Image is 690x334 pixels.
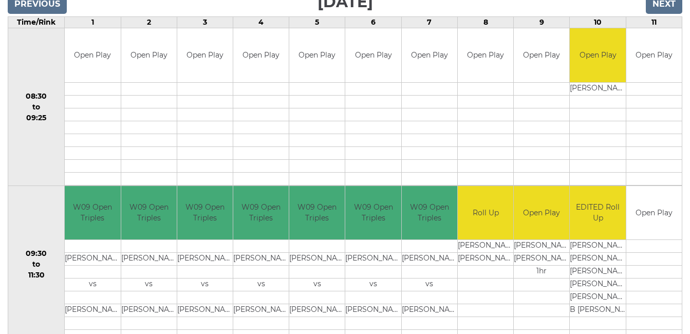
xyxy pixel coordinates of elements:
td: [PERSON_NAME] [177,253,233,266]
td: [PERSON_NAME] [345,253,401,266]
td: EDITED Roll Up [570,186,625,240]
td: [PERSON_NAME] [570,266,625,279]
td: vs [65,279,120,291]
td: Time/Rink [8,17,65,28]
td: W09 Open Triples [233,186,289,240]
td: Open Play [514,186,569,240]
td: 10 [570,17,626,28]
td: 8 [457,17,513,28]
td: vs [289,279,345,291]
td: [PERSON_NAME] [514,240,569,253]
td: [PERSON_NAME] [233,253,289,266]
td: [PERSON_NAME] [570,82,625,95]
td: [PERSON_NAME] [289,304,345,317]
td: vs [345,279,401,291]
td: Open Play [402,28,457,82]
td: Open Play [65,28,120,82]
td: 08:30 to 09:25 [8,28,65,186]
td: 5 [289,17,345,28]
td: 4 [233,17,289,28]
td: [PERSON_NAME] [345,304,401,317]
td: W09 Open Triples [402,186,457,240]
td: Open Play [514,28,569,82]
td: W09 Open Triples [121,186,177,240]
td: [PERSON_NAME] [570,291,625,304]
td: 1hr [514,266,569,279]
td: 1 [65,17,121,28]
td: 9 [514,17,570,28]
td: vs [233,279,289,291]
td: [PERSON_NAME] [121,253,177,266]
td: W09 Open Triples [65,186,120,240]
td: [PERSON_NAME] [458,240,513,253]
td: [PERSON_NAME] [514,253,569,266]
td: Open Play [345,28,401,82]
td: [PERSON_NAME] [458,253,513,266]
td: [PERSON_NAME] [570,253,625,266]
td: 7 [401,17,457,28]
td: Open Play [177,28,233,82]
td: W09 Open Triples [345,186,401,240]
td: [PERSON_NAME] [402,304,457,317]
td: 6 [345,17,401,28]
td: [PERSON_NAME] [65,253,120,266]
td: [PERSON_NAME] [177,304,233,317]
td: [PERSON_NAME] [121,304,177,317]
td: Open Play [233,28,289,82]
td: vs [402,279,457,291]
td: [PERSON_NAME] [570,240,625,253]
td: [PERSON_NAME] [570,279,625,291]
td: vs [121,279,177,291]
td: Roll Up [458,186,513,240]
td: [PERSON_NAME] [233,304,289,317]
td: vs [177,279,233,291]
td: [PERSON_NAME] [65,304,120,317]
td: Open Play [570,28,625,82]
td: [PERSON_NAME] [289,253,345,266]
td: 2 [121,17,177,28]
td: Open Play [626,186,682,240]
td: 11 [626,17,682,28]
td: Open Play [458,28,513,82]
td: Open Play [626,28,682,82]
td: W09 Open Triples [289,186,345,240]
td: Open Play [121,28,177,82]
td: 3 [177,17,233,28]
td: [PERSON_NAME] [402,253,457,266]
td: W09 Open Triples [177,186,233,240]
td: Open Play [289,28,345,82]
td: B [PERSON_NAME] [570,304,625,317]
